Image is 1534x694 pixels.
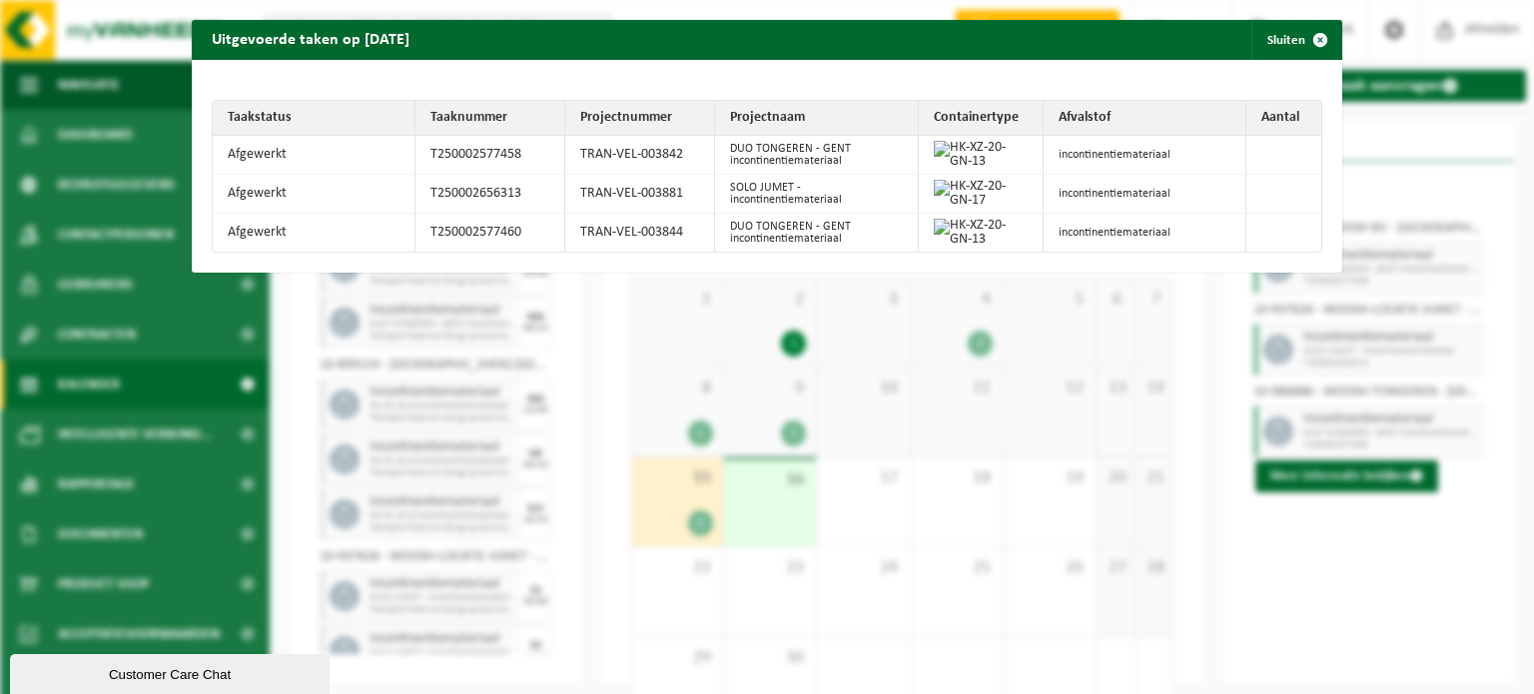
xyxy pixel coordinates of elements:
[213,101,415,136] th: Taakstatus
[565,214,715,252] td: TRAN-VEL-003844
[1251,20,1340,60] button: Sluiten
[919,101,1044,136] th: Containertype
[565,175,715,214] td: TRAN-VEL-003881
[415,101,565,136] th: Taaknummer
[10,650,334,694] iframe: chat widget
[934,180,1018,208] img: HK-XZ-20-GN-17
[213,214,415,252] td: Afgewerkt
[715,101,918,136] th: Projectnaam
[213,175,415,214] td: Afgewerkt
[934,219,1018,247] img: HK-XZ-20-GN-13
[1044,101,1246,136] th: Afvalstof
[715,136,918,175] td: DUO TONGEREN - GENT incontinentiemateriaal
[415,214,565,252] td: T250002577460
[213,136,415,175] td: Afgewerkt
[565,136,715,175] td: TRAN-VEL-003842
[934,141,1018,169] img: HK-XZ-20-GN-13
[1044,175,1246,214] td: incontinentiemateriaal
[415,175,565,214] td: T250002656313
[192,20,429,58] h2: Uitgevoerde taken op [DATE]
[415,136,565,175] td: T250002577458
[1246,101,1321,136] th: Aantal
[565,101,715,136] th: Projectnummer
[1044,214,1246,252] td: incontinentiemateriaal
[715,175,918,214] td: SOLO JUMET - incontinentiemateriaal
[1044,136,1246,175] td: incontinentiemateriaal
[715,214,918,252] td: DUO TONGEREN - GENT incontinentiemateriaal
